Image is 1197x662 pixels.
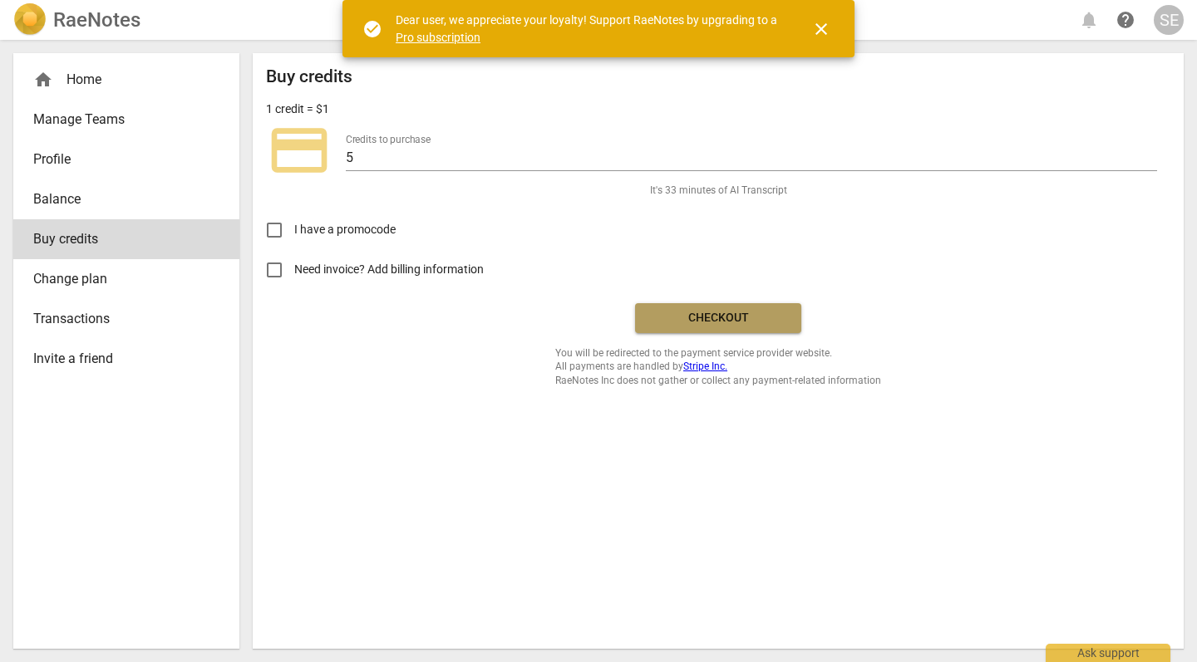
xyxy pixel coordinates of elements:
[33,70,53,90] span: home
[33,70,206,90] div: Home
[13,339,239,379] a: Invite a friend
[1154,5,1184,35] button: SE
[683,360,727,372] a: Stripe Inc.
[33,269,206,289] span: Change plan
[294,221,396,238] span: I have a promocode
[396,12,781,46] div: Dear user, we appreciate your loyalty! Support RaeNotes by upgrading to a
[648,310,788,326] span: Checkout
[13,259,239,299] a: Change plan
[294,261,486,278] span: Need invoice? Add billing information
[650,184,787,198] span: It's 33 minutes of AI Transcript
[13,140,239,179] a: Profile
[33,309,206,329] span: Transactions
[266,101,329,118] p: 1 credit = $1
[33,150,206,169] span: Profile
[13,219,239,259] a: Buy credits
[1116,10,1135,30] span: help
[346,135,431,145] label: Credits to purchase
[53,8,140,32] h2: RaeNotes
[266,66,352,87] h2: Buy credits
[13,179,239,219] a: Balance
[33,110,206,130] span: Manage Teams
[13,60,239,100] div: Home
[13,100,239,140] a: Manage Teams
[13,3,140,37] a: LogoRaeNotes
[811,19,831,39] span: close
[555,346,881,388] span: You will be redirected to the payment service provider website. All payments are handled by RaeNo...
[1046,644,1170,662] div: Ask support
[266,117,332,184] span: credit_card
[33,229,206,249] span: Buy credits
[635,303,801,333] button: Checkout
[1111,5,1140,35] a: Help
[13,3,47,37] img: Logo
[33,349,206,369] span: Invite a friend
[362,19,382,39] span: check_circle
[801,9,841,49] button: Close
[13,299,239,339] a: Transactions
[396,31,480,44] a: Pro subscription
[33,189,206,209] span: Balance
